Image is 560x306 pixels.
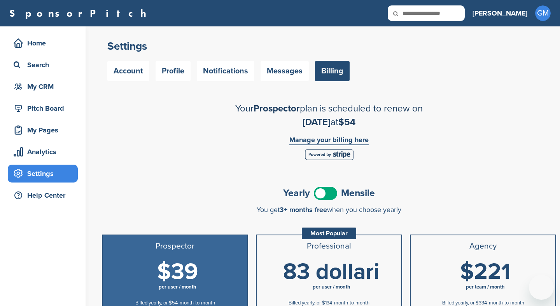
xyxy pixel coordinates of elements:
a: Profile [156,61,191,81]
a: Billing [315,61,350,81]
div: My Pages [12,123,78,137]
div: Pitch Board [12,101,78,115]
span: Mensile [341,188,375,198]
div: You get when you choose yearly [102,206,556,214]
span: $39 [157,258,198,285]
span: Billed yearly, or $54 [135,300,178,306]
h3: [PERSON_NAME] [472,8,527,19]
span: GM [535,5,551,21]
div: Analytics [12,145,78,159]
span: Prospector [254,103,300,114]
h2: Settings [107,39,551,53]
a: Home [8,34,78,52]
a: My CRM [8,78,78,96]
span: month-to-month [180,300,215,306]
img: Stripe [305,149,353,160]
a: Messages [261,61,309,81]
span: [DATE] [303,116,331,128]
span: 83 dollari [283,258,380,285]
span: 3+ months free [280,205,327,214]
span: Yearly [283,188,310,198]
span: per team / month [466,284,505,290]
iframe: Pulsante per aprire la finestra di messaggistica [529,275,554,300]
a: Settings [8,165,78,183]
a: Notifications [197,61,254,81]
div: My CRM [12,80,78,94]
div: Settings [12,167,78,181]
div: Most Popular [302,228,356,239]
a: Analytics [8,143,78,161]
a: Manage your billing here [289,136,369,145]
a: My Pages [8,121,78,139]
span: month-to-month [334,300,369,306]
a: Account [107,61,149,81]
div: Home [12,36,78,50]
span: $54 [338,116,355,128]
a: Search [8,56,78,74]
div: Search [12,58,78,72]
a: Help Center [8,186,78,204]
span: Billed yearly, or $334 [442,300,487,306]
h3: Professional [260,242,398,251]
div: Help Center [12,188,78,202]
h3: Prospector [106,242,244,251]
span: $221 [460,258,511,285]
span: per user / month [159,284,196,290]
a: SponsorPitch [9,8,151,18]
a: Pitch Board [8,99,78,117]
span: Billed yearly, or $134 [289,300,332,306]
h2: Your plan is scheduled to renew on at [193,102,465,129]
h3: Agency [414,242,552,251]
span: per user / month [313,284,350,290]
span: month-to-month [489,300,524,306]
a: [PERSON_NAME] [472,5,527,22]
